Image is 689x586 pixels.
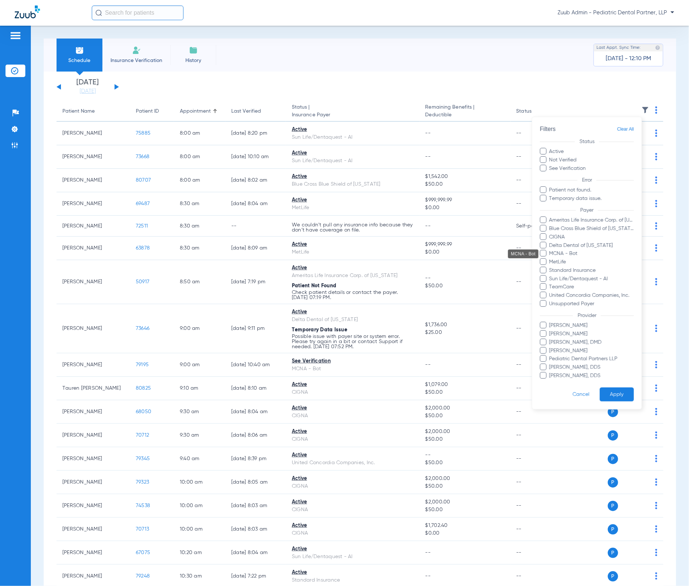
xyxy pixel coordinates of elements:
span: [PERSON_NAME] [549,330,634,338]
label: Active [540,148,634,156]
span: [PERSON_NAME], DDS [549,372,634,380]
iframe: Chat Widget [652,551,689,586]
span: Pediatric Dental Partners LLP [549,356,634,363]
label: See Verification [540,165,634,172]
span: Sun Life/Dentaquest - AI [549,275,634,283]
button: Apply [600,387,634,402]
span: MCNA - Bot [549,250,634,258]
span: Clear All [617,125,634,134]
span: MetLife [549,258,634,266]
span: CIGNA [549,233,634,241]
span: [PERSON_NAME] [549,347,634,355]
span: Payer [576,208,598,213]
span: Error [578,178,597,183]
span: Patient not found. [549,186,634,194]
div: MCNA - Bot [508,250,538,258]
span: [PERSON_NAME], DMD [549,339,634,346]
span: [PERSON_NAME], DDS [549,364,634,371]
span: Unsupported Payer [549,300,634,308]
span: Blue Cross Blue Shield of [US_STATE] [549,225,634,233]
span: Filters [540,126,556,132]
span: Delta Dental of [US_STATE] [549,242,634,250]
label: Not Verified [540,156,634,164]
span: Status [575,139,599,144]
span: United Concordia Companies, Inc. [549,292,634,299]
span: Provider [573,313,601,318]
span: Temporary data issue. [549,195,634,203]
span: TeamCare [549,284,634,291]
span: Standard Insurance [549,267,634,274]
button: Cancel [562,387,600,402]
span: [PERSON_NAME] [549,322,634,330]
span: Ameritas Life Insurance Corp. of [US_STATE] [549,217,634,225]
